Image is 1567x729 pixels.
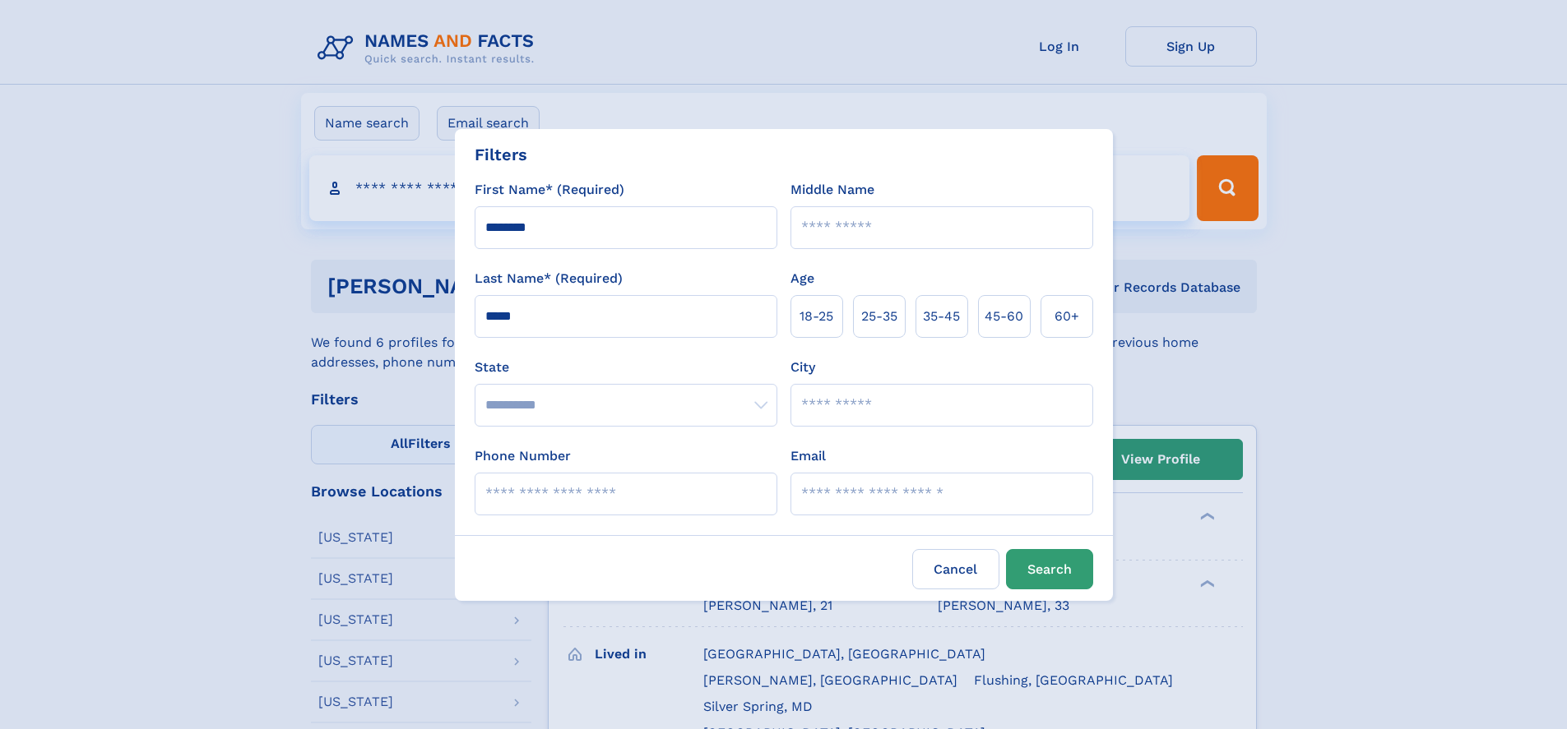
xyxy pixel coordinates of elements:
label: First Name* (Required) [475,180,624,200]
span: 18‑25 [800,307,833,326]
label: Age [790,269,814,288]
div: Filters [475,142,527,167]
label: Last Name* (Required) [475,269,623,288]
label: State [475,358,777,377]
label: Middle Name [790,180,874,200]
span: 25‑35 [861,307,897,326]
label: Email [790,446,826,466]
button: Search [1006,549,1093,589]
label: City [790,358,815,377]
span: 35‑45 [923,307,960,326]
span: 60+ [1055,307,1079,326]
label: Cancel [912,549,999,589]
label: Phone Number [475,446,571,466]
span: 45‑60 [985,307,1023,326]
